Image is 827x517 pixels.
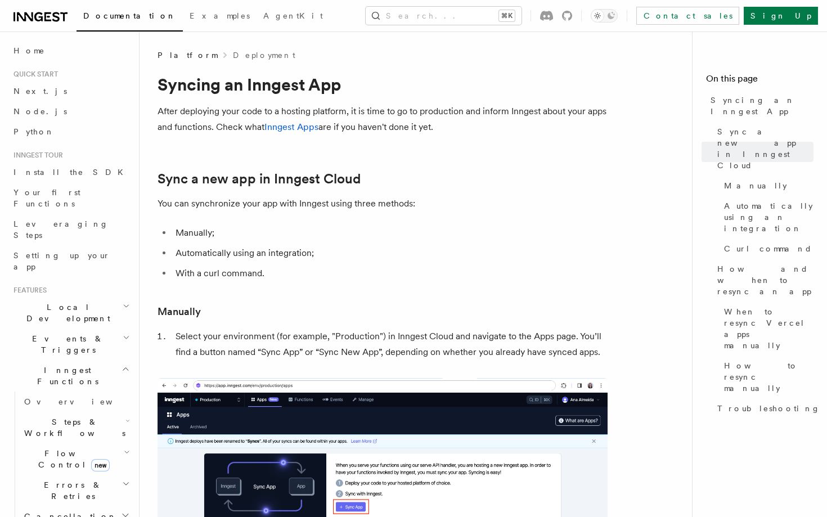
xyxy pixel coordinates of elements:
[717,263,813,297] span: How and when to resync an app
[14,219,109,240] span: Leveraging Steps
[172,329,608,360] li: Select your environment (for example, "Production") in Inngest Cloud and navigate to the Apps pag...
[9,333,123,356] span: Events & Triggers
[713,259,813,302] a: How and when to resync an app
[720,302,813,356] a: When to resync Vercel apps manually
[14,168,130,177] span: Install the SDK
[717,403,820,414] span: Troubleshooting
[713,398,813,419] a: Troubleshooting
[9,245,132,277] a: Setting up your app
[158,50,217,61] span: Platform
[20,412,132,443] button: Steps & Workflows
[263,11,323,20] span: AgentKit
[9,122,132,142] a: Python
[720,356,813,398] a: How to resync manually
[83,11,176,20] span: Documentation
[233,50,295,61] a: Deployment
[77,3,183,32] a: Documentation
[9,101,132,122] a: Node.js
[706,72,813,90] h4: On this page
[9,81,132,101] a: Next.js
[14,45,45,56] span: Home
[24,397,140,406] span: Overview
[9,70,58,79] span: Quick start
[9,302,123,324] span: Local Development
[724,180,787,191] span: Manually
[20,475,132,506] button: Errors & Retries
[591,9,618,23] button: Toggle dark mode
[183,3,257,30] a: Examples
[190,11,250,20] span: Examples
[14,107,67,116] span: Node.js
[264,122,318,132] a: Inngest Apps
[172,245,608,261] li: Automatically using an integration;
[9,360,132,392] button: Inngest Functions
[158,171,361,187] a: Sync a new app in Inngest Cloud
[14,127,55,136] span: Python
[706,90,813,122] a: Syncing an Inngest App
[724,306,813,351] span: When to resync Vercel apps manually
[724,360,813,394] span: How to resync manually
[9,297,132,329] button: Local Development
[9,365,122,387] span: Inngest Functions
[9,41,132,61] a: Home
[713,122,813,176] a: Sync a new app in Inngest Cloud
[720,239,813,259] a: Curl command
[14,251,110,271] span: Setting up your app
[717,126,813,171] span: Sync a new app in Inngest Cloud
[158,74,608,95] h1: Syncing an Inngest App
[636,7,739,25] a: Contact sales
[158,304,201,320] a: Manually
[9,286,47,295] span: Features
[20,392,132,412] a: Overview
[172,266,608,281] li: With a curl command.
[20,416,125,439] span: Steps & Workflows
[20,479,122,502] span: Errors & Retries
[720,176,813,196] a: Manually
[20,448,124,470] span: Flow Control
[14,188,80,208] span: Your first Functions
[711,95,813,117] span: Syncing an Inngest App
[9,214,132,245] a: Leveraging Steps
[158,104,608,135] p: After deploying your code to a hosting platform, it is time to go to production and inform Innges...
[499,10,515,21] kbd: ⌘K
[744,7,818,25] a: Sign Up
[20,443,132,475] button: Flow Controlnew
[9,162,132,182] a: Install the SDK
[366,7,522,25] button: Search...⌘K
[257,3,330,30] a: AgentKit
[9,151,63,160] span: Inngest tour
[724,200,813,234] span: Automatically using an integration
[9,329,132,360] button: Events & Triggers
[724,243,812,254] span: Curl command
[172,225,608,241] li: Manually;
[9,182,132,214] a: Your first Functions
[14,87,67,96] span: Next.js
[720,196,813,239] a: Automatically using an integration
[158,196,608,212] p: You can synchronize your app with Inngest using three methods:
[91,459,110,471] span: new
